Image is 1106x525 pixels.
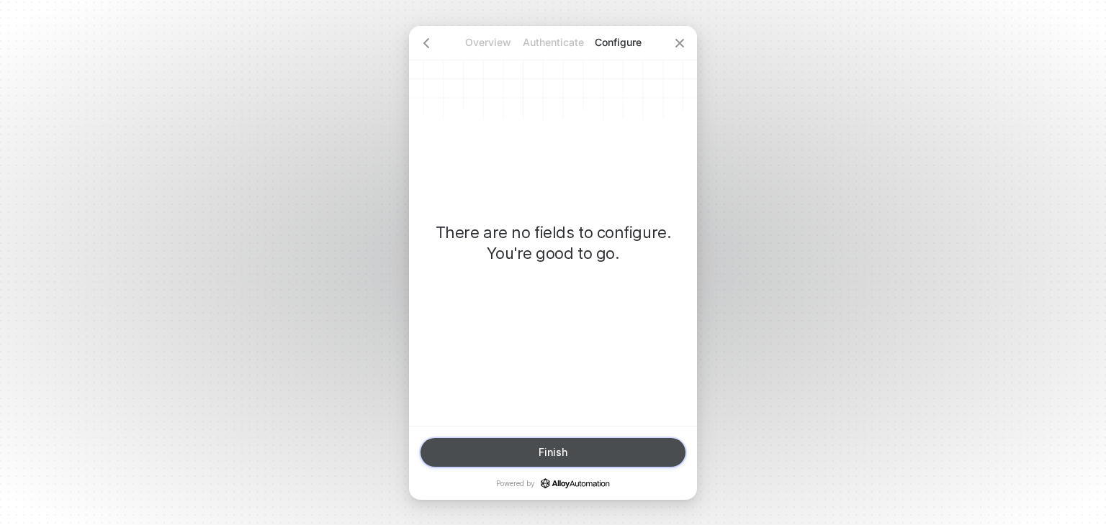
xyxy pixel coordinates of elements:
div: Finish [539,447,567,458]
p: Authenticate [521,35,585,50]
span: icon-close [674,37,685,49]
p: Overview [456,35,521,50]
p: There are no fields to configure. You're good to go. [432,222,674,264]
span: icon-arrow-left [421,37,432,49]
a: icon-success [541,478,610,488]
p: Powered by [496,478,610,488]
button: Finish [421,438,685,467]
p: Configure [585,35,650,50]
